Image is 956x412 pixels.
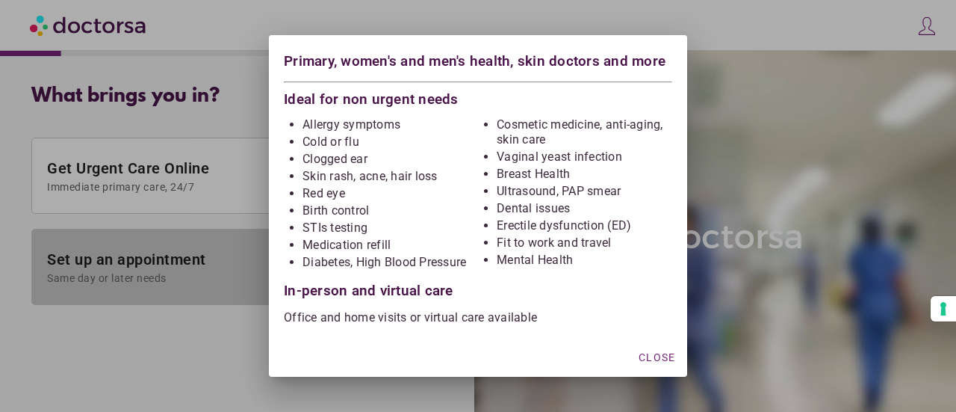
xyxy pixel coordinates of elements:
[497,150,672,165] li: Vaginal yeast infection
[931,296,956,322] button: Your consent preferences for tracking technologies
[284,50,672,76] div: Primary, women's and men's health, skin doctors and more
[497,201,672,216] li: Dental issues
[302,169,478,184] li: Skin rash, acne, hair loss
[497,236,672,250] li: Fit to work and travel
[497,117,672,147] li: Cosmetic medicine, anti-aging, skin care
[497,253,672,268] li: Mental Health
[497,218,672,233] li: Erectile dysfunction (ED)
[302,203,478,218] li: Birth control
[284,88,672,107] div: Ideal for non urgent needs
[302,152,478,167] li: Clogged ear
[497,184,672,199] li: Ultrasound, PAP smear
[302,255,478,270] li: Diabetes, High Blood Pressure
[639,351,675,363] span: Close
[497,167,672,182] li: Breast Health
[302,221,478,236] li: STIs testing
[302,135,478,150] li: Cold or flu
[302,186,478,201] li: Red eye
[302,117,478,132] li: Allergy symptoms
[633,344,681,371] button: Close
[284,272,672,298] div: In-person and virtual care
[284,310,672,325] p: Office and home visits or virtual care available
[302,238,478,253] li: Medication refill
